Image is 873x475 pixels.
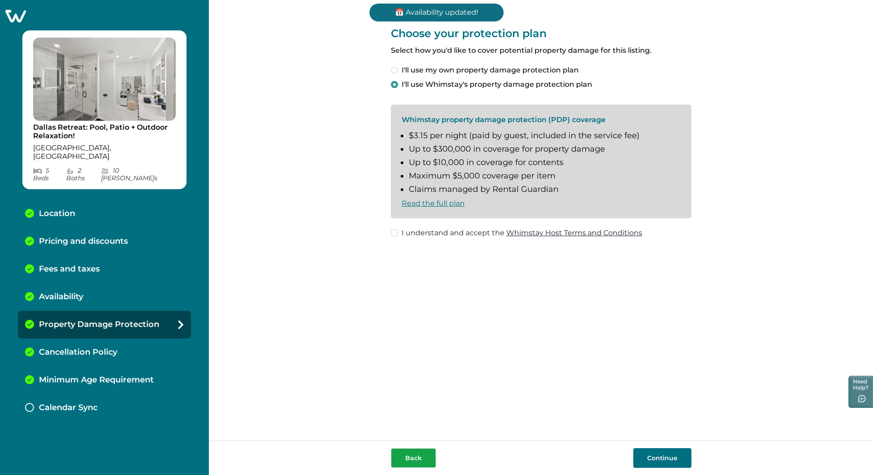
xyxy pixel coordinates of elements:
[39,375,154,385] p: Minimum Age Requirement
[391,46,691,55] p: Select how you'd like to cover potential property damage for this listing.
[391,448,436,468] button: Back
[402,65,579,76] span: I'll use my own property damage protection plan
[33,123,176,140] p: Dallas Retreat: Pool, Patio + Outdoor Relaxation!
[506,229,642,237] a: Whimstay Host Terms and Conditions
[39,348,117,357] p: Cancellation Policy
[33,144,176,161] p: [GEOGRAPHIC_DATA], [GEOGRAPHIC_DATA]
[409,144,681,154] li: Up to $300,000 in coverage for property damage
[66,167,101,182] p: 2 Bath s
[409,171,681,181] li: Maximum $5,000 coverage per item
[409,158,681,168] li: Up to $10,000 in coverage for contents
[369,4,504,21] p: 📅 Availability updated!
[39,320,159,330] p: Property Damage Protection
[391,27,691,40] p: Choose your protection plan
[39,209,75,219] p: Location
[39,264,100,274] p: Fees and taxes
[402,115,681,124] p: Whimstay property damage protection (PDP) coverage
[402,79,592,90] span: I'll use Whimstay's property damage protection plan
[409,131,681,141] li: $3.15 per night (paid by guest, included in the service fee)
[39,237,128,246] p: Pricing and discounts
[633,448,691,468] button: Continue
[409,185,681,195] li: Claims managed by Rental Guardian
[402,199,465,208] a: Read the full plan
[33,38,176,121] img: propertyImage_Dallas Retreat: Pool, Patio + Outdoor Relaxation!
[33,167,66,182] p: 5 Bed s
[101,167,176,182] p: 10 [PERSON_NAME] s
[402,228,642,238] span: I understand and accept the
[39,403,97,413] p: Calendar Sync
[39,292,83,302] p: Availability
